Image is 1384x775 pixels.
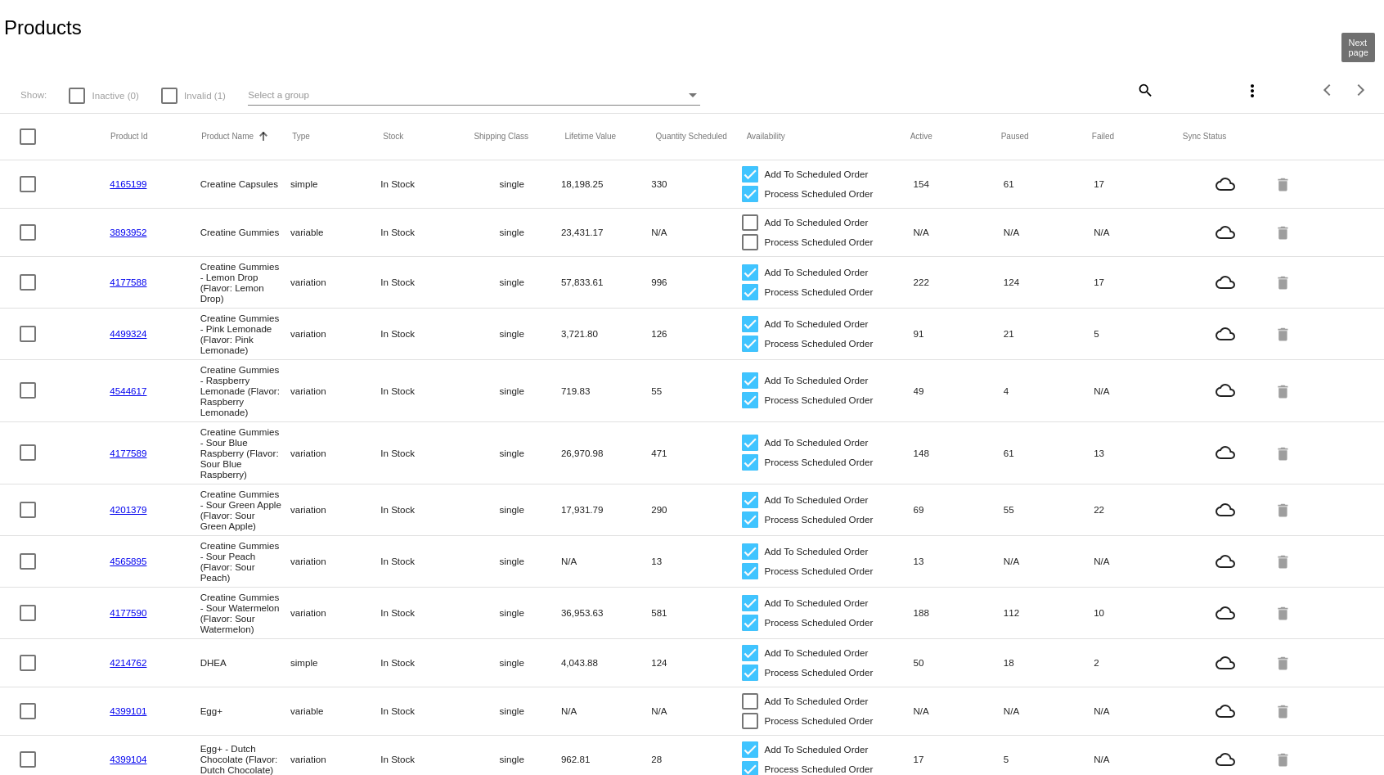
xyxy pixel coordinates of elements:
[200,360,290,421] mat-cell: Creatine Gummies - Raspberry Lemonade (Flavor: Raspberry Lemonade)
[914,444,1004,462] mat-cell: 148
[1004,324,1094,343] mat-cell: 21
[1184,500,1265,520] mat-icon: cloud_queue
[1004,701,1094,720] mat-cell: N/A
[561,444,651,462] mat-cell: 26,970.98
[1184,552,1265,571] mat-icon: cloud_queue
[290,552,380,570] mat-cell: variation
[1183,132,1226,142] button: Change sorting for ValidationErrorCode
[471,174,561,193] mat-cell: single
[1094,174,1184,193] mat-cell: 17
[765,213,869,232] span: Add To Scheduled Order
[201,132,254,142] button: Change sorting for ProductName
[1274,171,1294,196] mat-icon: delete
[914,603,1004,622] mat-cell: 188
[914,653,1004,672] mat-cell: 50
[290,444,380,462] mat-cell: variation
[471,381,561,400] mat-cell: single
[1004,223,1094,241] mat-cell: N/A
[92,86,138,106] span: Inactive (0)
[380,223,470,241] mat-cell: In Stock
[110,657,146,668] a: 4214762
[290,500,380,519] mat-cell: variation
[765,663,874,683] span: Process Scheduled Order
[1184,701,1265,721] mat-icon: cloud_queue
[200,536,290,587] mat-cell: Creatine Gummies - Sour Peach (Flavor: Sour Peach)
[1004,174,1094,193] mat-cell: 61
[765,740,869,759] span: Add To Scheduled Order
[1135,77,1154,102] mat-icon: search
[1274,600,1294,625] mat-icon: delete
[110,705,146,716] a: 4399101
[561,603,651,622] mat-cell: 36,953.63
[656,132,727,142] button: Change sorting for QuantityScheduled
[765,490,869,510] span: Add To Scheduled Order
[1184,223,1265,242] mat-icon: cloud_queue
[1184,603,1265,623] mat-icon: cloud_queue
[1004,381,1094,400] mat-cell: 4
[765,510,874,529] span: Process Scheduled Order
[110,556,146,566] a: 4565895
[651,223,741,241] mat-cell: N/A
[914,273,1004,291] mat-cell: 222
[914,750,1004,768] mat-cell: 17
[474,132,528,142] button: Change sorting for ShippingClass
[1274,746,1294,772] mat-icon: delete
[290,223,380,241] mat-cell: variable
[1004,603,1094,622] mat-cell: 112
[651,500,741,519] mat-cell: 290
[1094,223,1184,241] mat-cell: N/A
[1094,273,1184,291] mat-cell: 17
[1092,132,1114,142] button: Change sorting for TotalQuantityFailed
[1004,500,1094,519] mat-cell: 55
[561,701,651,720] mat-cell: N/A
[248,85,699,106] mat-select: Select a group
[765,390,874,410] span: Process Scheduled Order
[380,324,470,343] mat-cell: In Stock
[765,643,869,663] span: Add To Scheduled Order
[1242,81,1262,101] mat-icon: more_vert
[1094,653,1184,672] mat-cell: 2
[765,314,869,334] span: Add To Scheduled Order
[1094,381,1184,400] mat-cell: N/A
[564,132,616,142] button: Change sorting for LifetimeValue
[110,227,146,237] a: 3893952
[1274,321,1294,346] mat-icon: delete
[765,184,874,204] span: Process Scheduled Order
[561,273,651,291] mat-cell: 57,833.61
[765,692,869,711] span: Add To Scheduled Order
[1312,74,1345,106] button: Previous page
[380,603,470,622] mat-cell: In Stock
[561,500,651,519] mat-cell: 17,931.79
[200,309,290,359] mat-cell: Creatine Gummies - Pink Lemonade (Flavor: Pink Lemonade)
[290,381,380,400] mat-cell: variation
[1184,443,1265,462] mat-icon: cloud_queue
[1184,750,1265,769] mat-icon: cloud_queue
[1274,497,1294,522] mat-icon: delete
[1094,750,1184,768] mat-cell: N/A
[1094,701,1184,720] mat-cell: N/A
[380,273,470,291] mat-cell: In Stock
[110,385,146,396] a: 4544617
[651,324,741,343] mat-cell: 126
[914,324,1004,343] mat-cell: 91
[1274,219,1294,245] mat-icon: delete
[471,653,561,672] mat-cell: single
[380,653,470,672] mat-cell: In Stock
[765,613,874,633] span: Process Scheduled Order
[200,174,290,193] mat-cell: Creatine Capsules
[1184,324,1265,344] mat-icon: cloud_queue
[383,132,403,142] button: Change sorting for StockLevel
[471,223,561,241] mat-cell: single
[1004,444,1094,462] mat-cell: 61
[765,542,869,561] span: Add To Scheduled Order
[765,232,874,252] span: Process Scheduled Order
[110,504,146,515] a: 4201379
[110,328,146,339] a: 4499324
[747,132,910,141] mat-header-cell: Availability
[110,132,148,142] button: Change sorting for ExternalId
[1184,653,1265,673] mat-icon: cloud_queue
[290,603,380,622] mat-cell: variation
[765,711,874,731] span: Process Scheduled Order
[561,174,651,193] mat-cell: 18,198.25
[914,381,1004,400] mat-cell: 49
